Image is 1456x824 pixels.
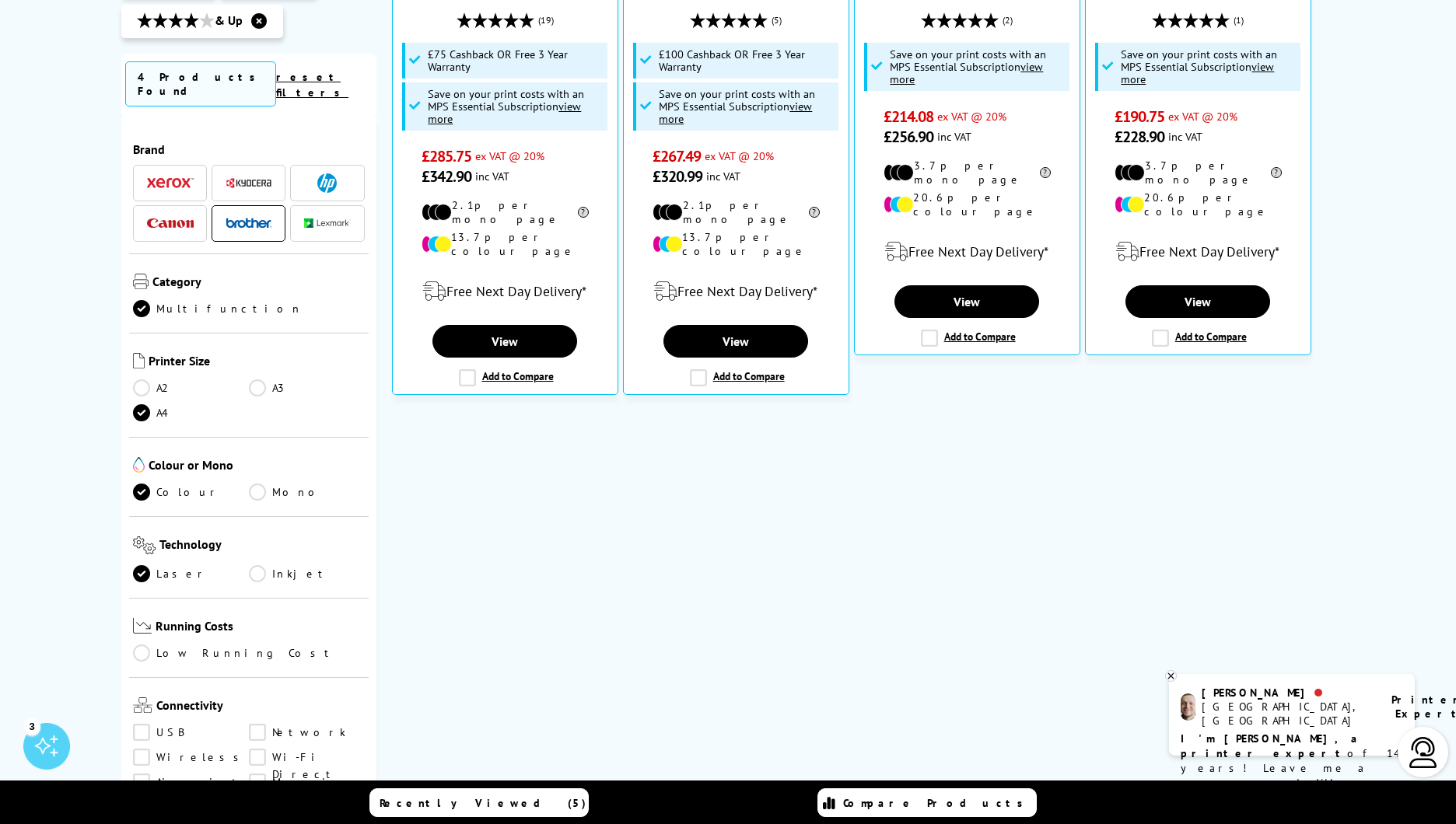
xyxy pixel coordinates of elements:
[133,484,249,501] a: Colour
[133,300,303,317] a: Multifunction
[149,353,365,372] span: Printer Size
[884,106,934,127] span: £214.08
[249,749,365,766] a: Wi-Fi Direct
[1234,5,1244,35] span: (1)
[1152,330,1247,347] label: Add to Compare
[304,173,351,193] a: HP
[422,230,589,258] li: 13.7p per colour page
[380,796,586,810] span: Recently Viewed (5)
[705,148,774,163] span: ex VAT @ 20%
[133,644,365,662] a: Low Running Cost
[156,618,365,637] span: Running Costs
[1121,59,1274,86] u: view more
[156,697,365,716] span: Connectivity
[659,48,835,73] span: £100 Cashback OR Free 3 Year Warranty
[659,86,815,126] span: Save on your print costs with an MPS Essential Subscription
[133,353,145,368] img: Printer Size
[152,274,365,292] span: Category
[1181,731,1362,760] b: I'm [PERSON_NAME], a printer expert
[817,788,1037,817] a: Compare Products
[428,99,581,126] u: view more
[1168,109,1237,124] span: ex VAT @ 20%
[632,270,841,313] div: modal_delivery
[937,129,971,144] span: inc VAT
[890,59,1043,86] u: view more
[428,86,584,126] span: Save on your print costs with an MPS Essential Subscription
[1181,693,1195,721] img: ashley-livechat.png
[276,70,348,100] a: reset filters
[133,404,249,421] a: A4
[317,173,337,193] img: HP
[1125,285,1270,318] a: View
[1115,159,1282,187] li: 3.7p per mono page
[706,169,740,183] span: inc VAT
[147,218,194,229] img: Canon
[937,109,1006,124] span: ex VAT @ 20%
[133,749,249,766] a: Wireless
[133,724,249,741] a: USB
[249,379,365,396] a: A3
[1094,230,1303,274] div: modal_delivery
[1115,106,1165,127] span: £190.75
[772,5,782,35] span: (5)
[1121,47,1277,86] span: Save on your print costs with an MPS Essential Subscription
[894,285,1039,318] a: View
[147,173,194,193] a: Xerox
[249,773,365,791] a: Mopria
[475,148,544,163] span: ex VAT @ 20%
[863,230,1072,274] div: modal_delivery
[432,325,577,358] a: View
[422,146,472,166] span: £285.75
[1115,127,1165,147] span: £228.90
[884,159,1051,187] li: 3.7p per mono page
[459,369,554,386] label: Add to Compare
[401,270,610,313] div: modal_delivery
[125,61,276,106] span: 4 Products Found
[653,230,820,258] li: 13.7p per colour page
[159,536,365,557] span: Technology
[133,618,152,634] img: Running Costs
[133,773,249,791] a: Airprint
[690,369,785,386] label: Add to Compare
[663,325,808,358] a: View
[133,457,145,473] img: Colour or Mono
[884,127,934,147] span: £256.90
[369,788,589,817] a: Recently Viewed (5)
[890,47,1046,86] span: Save on your print costs with an MPS Essential Subscription
[147,214,194,233] a: Canon
[249,484,365,501] a: Mono
[1003,5,1013,35] span: (2)
[428,48,604,73] span: £75 Cashback OR Free 3 Year Warranty
[23,718,40,735] div: 3
[659,99,812,126] u: view more
[1202,700,1372,728] div: [GEOGRAPHIC_DATA], [GEOGRAPHIC_DATA]
[249,565,365,582] a: Inkjet
[921,330,1016,347] label: Add to Compare
[133,141,365,157] span: Brand
[884,190,1051,218] li: 20.6p per colour page
[133,274,149,289] img: Category
[1168,129,1202,144] span: inc VAT
[1115,190,1282,218] li: 20.6p per colour page
[226,177,272,189] img: Kyocera
[133,379,249,396] a: A2
[226,218,272,229] img: Brother
[1202,686,1372,700] div: [PERSON_NAME]
[226,214,272,233] a: Brother
[304,214,351,233] a: Lexmark
[422,166,472,187] span: £342.90
[1408,737,1439,768] img: user-headset-light.svg
[133,536,156,554] img: Technology
[147,177,194,188] img: Xerox
[653,146,702,166] span: £267.49
[653,198,820,226] li: 2.1p per mono page
[137,12,243,30] span: & Up
[149,457,365,476] span: Colour or Mono
[249,724,365,741] a: Network
[843,796,1031,810] span: Compare Products
[653,166,703,187] span: £320.99
[304,218,351,228] img: Lexmark
[133,697,152,713] img: Connectivity
[475,169,509,183] span: inc VAT
[1181,731,1403,805] p: of 14 years! Leave me a message and I'll respond ASAP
